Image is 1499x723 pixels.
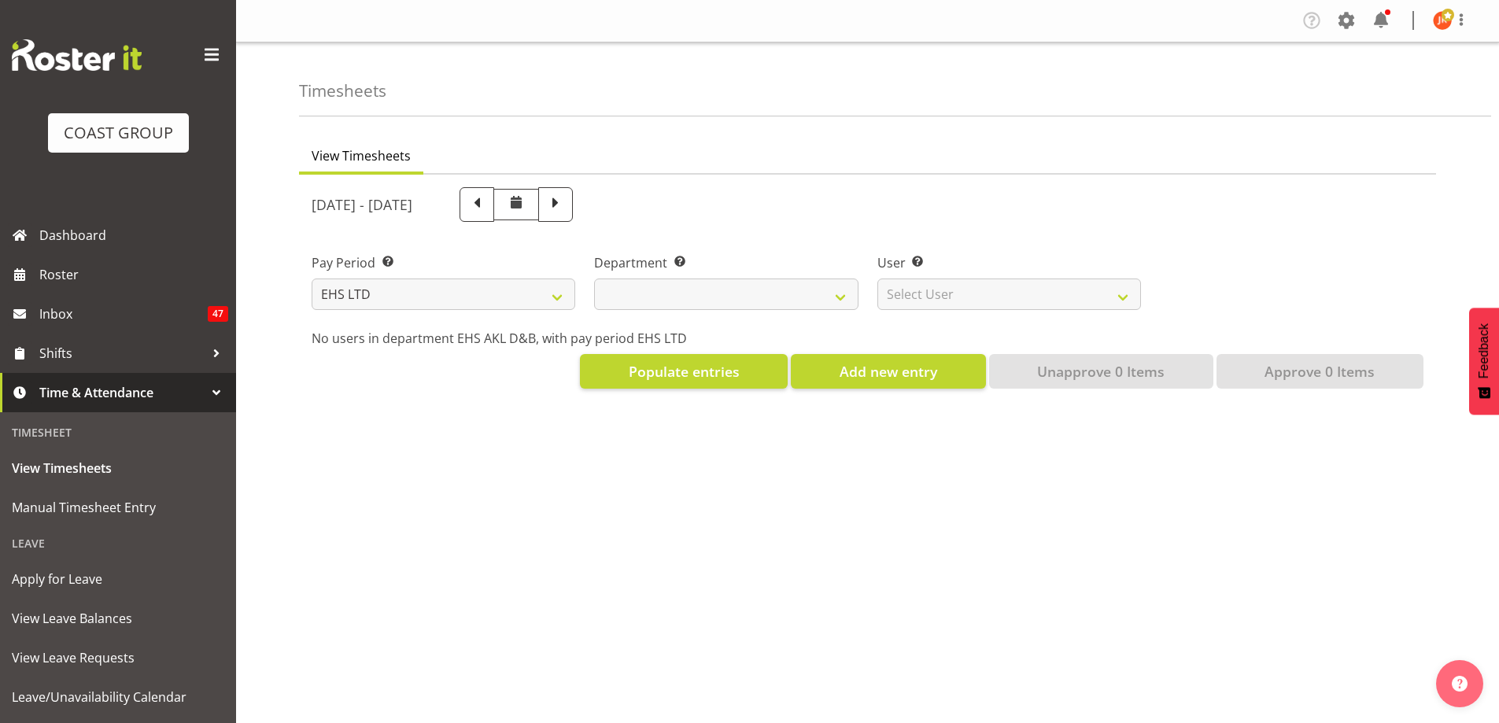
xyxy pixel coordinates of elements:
span: Approve 0 Items [1265,361,1375,382]
span: Time & Attendance [39,381,205,404]
a: Apply for Leave [4,559,232,599]
span: Dashboard [39,223,228,247]
div: Timesheet [4,416,232,448]
a: View Leave Requests [4,638,232,677]
div: COAST GROUP [64,121,173,145]
span: Leave/Unavailability Calendar [12,685,224,709]
span: View Leave Balances [12,607,224,630]
label: Pay Period [312,253,575,272]
p: No users in department EHS AKL D&B, with pay period EHS LTD [312,329,1423,348]
button: Approve 0 Items [1217,354,1423,389]
a: Manual Timesheet Entry [4,488,232,527]
span: Add new entry [840,361,937,382]
span: View Timesheets [312,146,411,165]
img: joe-kalantakusuwan-kalantakusuwan8781.jpg [1433,11,1452,30]
img: help-xxl-2.png [1452,676,1468,692]
button: Populate entries [580,354,788,389]
span: Populate entries [629,361,740,382]
a: Leave/Unavailability Calendar [4,677,232,717]
span: Inbox [39,302,208,326]
img: Rosterit website logo [12,39,142,71]
span: 47 [208,306,228,322]
span: View Leave Requests [12,646,224,670]
span: View Timesheets [12,456,224,480]
span: Feedback [1477,323,1491,378]
h5: [DATE] - [DATE] [312,196,412,213]
div: Leave [4,527,232,559]
h4: Timesheets [299,82,386,100]
label: User [877,253,1141,272]
button: Unapprove 0 Items [989,354,1213,389]
span: Shifts [39,341,205,365]
button: Add new entry [791,354,985,389]
label: Department [594,253,858,272]
a: View Leave Balances [4,599,232,638]
span: Unapprove 0 Items [1037,361,1165,382]
span: Roster [39,263,228,286]
button: Feedback - Show survey [1469,308,1499,415]
span: Apply for Leave [12,567,224,591]
a: View Timesheets [4,448,232,488]
span: Manual Timesheet Entry [12,496,224,519]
